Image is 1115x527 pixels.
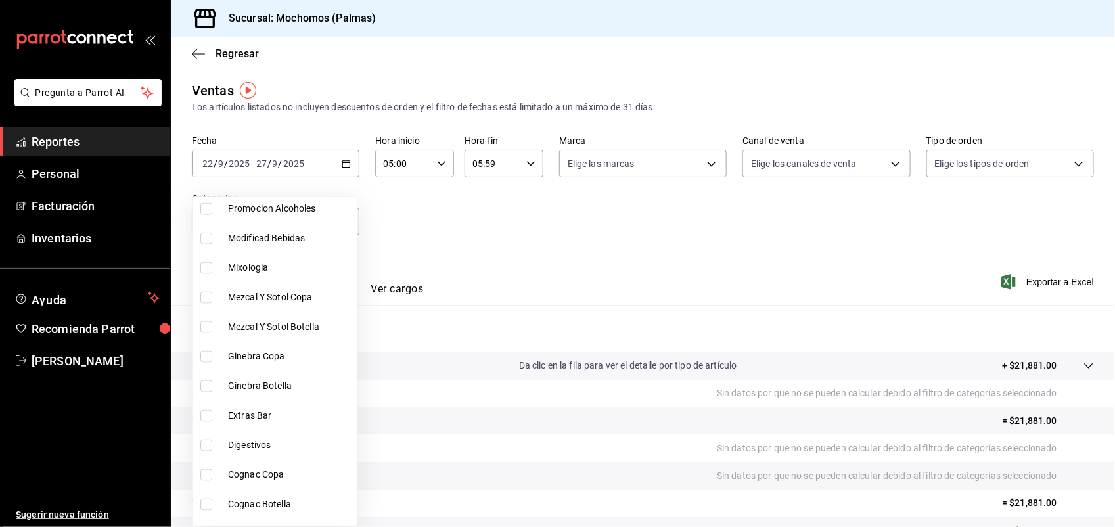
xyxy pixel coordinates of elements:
[240,82,256,99] img: Tooltip marker
[228,202,352,216] span: Promocion Alcoholes
[228,409,352,423] span: Extras Bar
[228,379,352,393] span: Ginebra Botella
[228,231,352,245] span: Modificad Bebidas
[228,261,352,275] span: Mixologia
[228,497,352,511] span: Cognac Botella
[228,290,352,304] span: Mezcal Y Sotol Copa
[228,350,352,363] span: Ginebra Copa
[228,320,352,334] span: Mezcal Y Sotol Botella
[228,468,352,482] span: Cognac Copa
[228,438,352,452] span: Digestivos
